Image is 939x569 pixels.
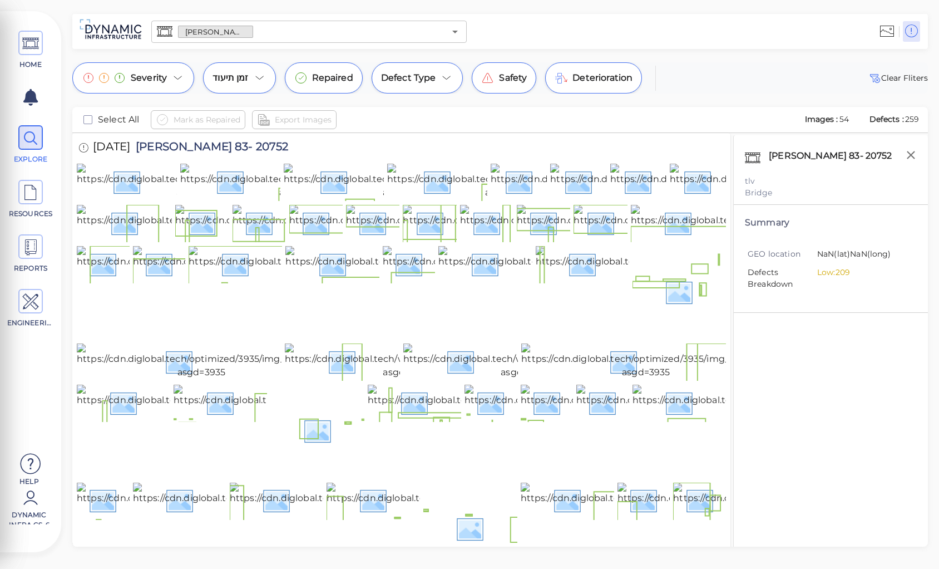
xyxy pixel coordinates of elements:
img: https://cdn.diglobal.tech/width210/3935/img_3925.jpg?asgd=3935 [189,246,434,282]
button: Export Images [252,110,337,129]
img: https://cdn.diglobal.tech/width210/3935/img_3913.jpg?asgd=3935 [270,328,515,364]
span: 54 [839,114,849,124]
img: https://cdn.diglobal.tech/width210/3935/img_3915.jpg?asgd=3935 [77,328,321,364]
span: Export Images [275,113,332,126]
img: https://cdn.diglobal.tech/width210/3935/img_3946.jpg?asgd=3935 [670,164,917,199]
img: https://cdn.diglobal.tech/width210/3935/img_3928.jpg?asgd=3935 [77,246,323,282]
img: https://cdn.diglobal.tech/width210/3935/img_3940.jpg?asgd=3935 [289,205,537,241]
img: https://cdn.diglobal.tech/width210/3935/img_3907.jpg?asgd=3935 [77,370,323,405]
span: Safety [499,71,527,85]
img: https://cdn.diglobal.tech/width210/3935/img_3909.jpg?asgd=3935 [576,328,824,364]
img: https://cdn.diglobal.tech/width210/3935/img_3893.jpg?asgd=3935 [463,411,709,447]
img: https://cdn.diglobal.tech/width210/3935/img_3920.jpg?asgd=3935 [632,246,879,282]
img: https://cdn.diglobal.tech/width210/3935/img_3932.jpg?asgd=3935 [574,205,819,241]
button: Open [447,24,463,40]
img: https://cdn.diglobal.tech/width210/3935/img_3898.jpg?asgd=3935 [136,411,383,447]
img: https://cdn.diglobal.tech/width210/3935/img_3947.jpg?asgd=3935 [610,164,856,199]
img: https://cdn.diglobal.tech/width210/3935/img_3937.jpg?asgd=3935 [346,205,591,241]
span: 259 [905,114,919,124]
img: https://cdn.diglobal.tech/optimized/3935/img_3919.jpg?asgd=3935 [77,287,326,323]
img: https://cdn.diglobal.tech/width210/3935/img_3901.jpg?asgd=3935 [617,370,863,405]
span: [PERSON_NAME] 83- 20752 [179,27,253,37]
span: EXPLORE [7,154,55,164]
img: https://cdn.diglobal.tech/width210/3935/img_3953.jpg?asgd=3935 [180,164,426,199]
img: https://cdn.diglobal.tech/width210/3935/img_3952.jpg?asgd=3935 [284,164,530,199]
img: https://cdn.diglobal.tech/width210/3935/img_3902.jpg?asgd=3935 [521,370,768,405]
span: Severity [131,71,167,85]
img: https://cdn.diglobal.tech/width210/3935/img_3929.jpg?asgd=3935 [631,205,877,241]
img: https://cdn.diglobal.tech/width210/3935/img_3949.jpg?asgd=3935 [491,164,738,199]
span: Defects : [868,114,905,124]
div: Summary [745,216,917,229]
div: [PERSON_NAME] 83- 20752 [766,146,906,170]
img: https://cdn.diglobal.tech/width210/3935/img_3934.jpg?asgd=3935 [517,205,764,241]
img: https://cdn.diglobal.tech/width210/3935/img_3905.jpg?asgd=3935 [230,370,477,405]
img: https://cdn.diglobal.tech/width210/3935/img_3922.jpg?asgd=3935 [438,246,684,282]
img: https://cdn.diglobal.tech/width210/3935/img_3927.jpg?asgd=3935 [133,246,378,282]
button: Clear Fliters [868,71,928,85]
img: https://cdn.diglobal.tech/width210/3935/img_3921.jpg?asgd=3935 [536,246,780,282]
span: RESOURCES [7,209,55,219]
img: https://cdn.diglobal.tech/width210/3935/img_3942.jpg?asgd=3935 [175,205,422,241]
img: https://cdn.diglobal.tech/width210/3935/img_3951.jpg?asgd=3935 [387,164,631,199]
img: https://cdn.diglobal.tech/width210/3935/img_3941.jpg?asgd=3935 [233,205,478,241]
span: Mark as Repaired [174,113,240,126]
img: https://cdn.diglobal.tech/width210/3935/img_3943.jpg?asgd=3935 [77,205,324,241]
div: tlv [745,175,917,187]
a: HOME [6,31,56,70]
img: https://cdn.diglobal.tech/width210/3935/img_3910.jpg?asgd=3935 [521,328,766,364]
span: GEO location [748,248,817,260]
img: https://cdn.diglobal.tech/width210/3935/img_3912.jpg?asgd=3935 [368,328,612,364]
img: https://cdn.diglobal.tech/width210/3935/img_3936.jpg?asgd=3935 [403,205,649,241]
a: RESOURCES [6,180,56,219]
span: Dynamic Infra CS-6 [6,510,53,524]
span: HOME [7,60,55,70]
span: [DATE] [93,141,130,156]
img: https://cdn.diglobal.tech/width210/3935/img_3911.jpg?asgd=3935 [464,328,707,364]
span: Repaired [312,71,353,85]
img: https://cdn.diglobal.tech/width210/3935/img_3897.jpg?asgd=3935 [196,411,442,447]
span: NaN (lat) NaN (long) [817,248,908,261]
img: https://cdn.diglobal.tech/width210/3935/img_3917.jpg?asgd=3935 [403,287,647,323]
li: Low: 209 [817,267,908,278]
img: https://cdn.diglobal.tech/optimized/3935/img_3916.jpg?asgd=3935 [521,287,770,323]
span: Select All [98,113,140,126]
span: Deterioration [572,71,632,85]
span: [PERSON_NAME] 83- 20752 [130,141,288,156]
img: https://cdn.diglobal.tech/width210/3935/img_3890.jpg?asgd=3935 [566,411,814,447]
img: https://cdn.diglobal.tech/width210/3935/img_3889.jpg?asgd=3935 [626,411,873,447]
img: https://cdn.diglobal.tech/width210/3935/img_3906.jpg?asgd=3935 [133,370,380,405]
button: Mark as Repaired [151,110,245,129]
span: זמן תיעוד [212,71,248,85]
img: https://cdn.diglobal.tech/width210/3935/img_3935.jpg?asgd=3935 [460,205,706,241]
img: https://cdn.diglobal.tech/width210/3935/img_3904.jpg?asgd=3935 [327,370,575,405]
span: Images : [804,114,839,124]
a: EXPLORE [6,125,56,164]
img: https://cdn.diglobal.tech/width210/3935/img_3894.jpg?asgd=3935 [359,411,607,447]
img: https://cdn.diglobal.tech/width210/3935/img_3900.jpg?asgd=3935 [673,370,921,405]
img: https://cdn.diglobal.tech/width210/3935/img_3948.jpg?asgd=3935 [550,164,798,199]
a: ENGINEERING [6,289,56,328]
span: ENGINEERING [7,318,55,328]
a: REPORTS [6,234,56,273]
span: Help [6,477,53,485]
span: Defect Type [381,71,436,85]
div: Bridge [745,187,917,199]
img: https://cdn.diglobal.tech/width210/3935/img_3918.jpg?asgd=3935 [285,287,530,323]
img: https://cdn.diglobal.tech/width210/3935/img_3895.jpg?asgd=3935 [256,411,502,447]
span: Defects Breakdown [748,267,817,290]
img: https://cdn.diglobal.tech/width210/3935/img_3899.jpg?asgd=3935 [77,411,324,447]
img: https://cdn.diglobal.tech/width210/3935/img_3914.jpg?asgd=3935 [174,328,419,364]
img: https://cdn.diglobal.tech/width210/3935/img_3923.jpg?asgd=3935 [383,246,629,282]
iframe: Chat [892,519,931,561]
img: https://cdn.diglobal.tech/width210/3935/img_3954.jpg?asgd=3935 [77,164,324,199]
img: https://cdn.diglobal.tech/width210/3935/img_3908.jpg?asgd=3935 [632,328,880,364]
img: https://cdn.diglobal.tech/width210/3935/img_3903.jpg?asgd=3935 [423,370,670,405]
img: https://cdn.diglobal.tech/width210/3935/img_3924.jpg?asgd=3935 [285,246,532,282]
span: REPORTS [7,263,55,273]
